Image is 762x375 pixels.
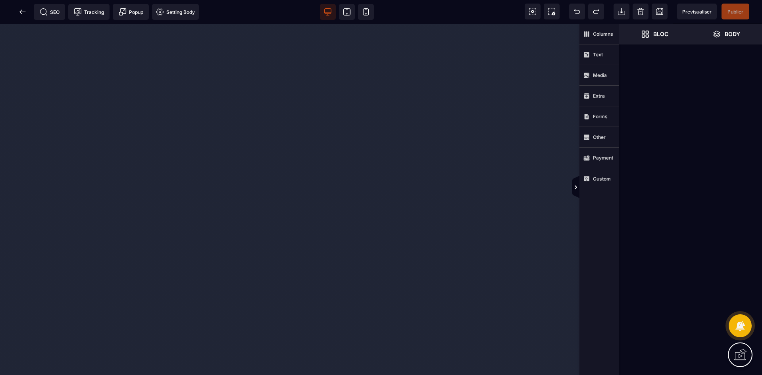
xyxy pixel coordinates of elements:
[593,52,603,58] strong: Text
[593,31,613,37] strong: Columns
[593,176,611,182] strong: Custom
[40,8,60,16] span: SEO
[593,134,606,140] strong: Other
[593,93,605,99] strong: Extra
[74,8,104,16] span: Tracking
[156,8,195,16] span: Setting Body
[727,9,743,15] span: Publier
[691,24,762,44] span: Open Layer Manager
[525,4,541,19] span: View components
[653,31,668,37] strong: Bloc
[593,155,613,161] strong: Payment
[593,72,607,78] strong: Media
[682,9,712,15] span: Previsualiser
[119,8,143,16] span: Popup
[593,113,608,119] strong: Forms
[677,4,717,19] span: Preview
[619,24,691,44] span: Open Blocks
[725,31,740,37] strong: Body
[544,4,560,19] span: Screenshot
